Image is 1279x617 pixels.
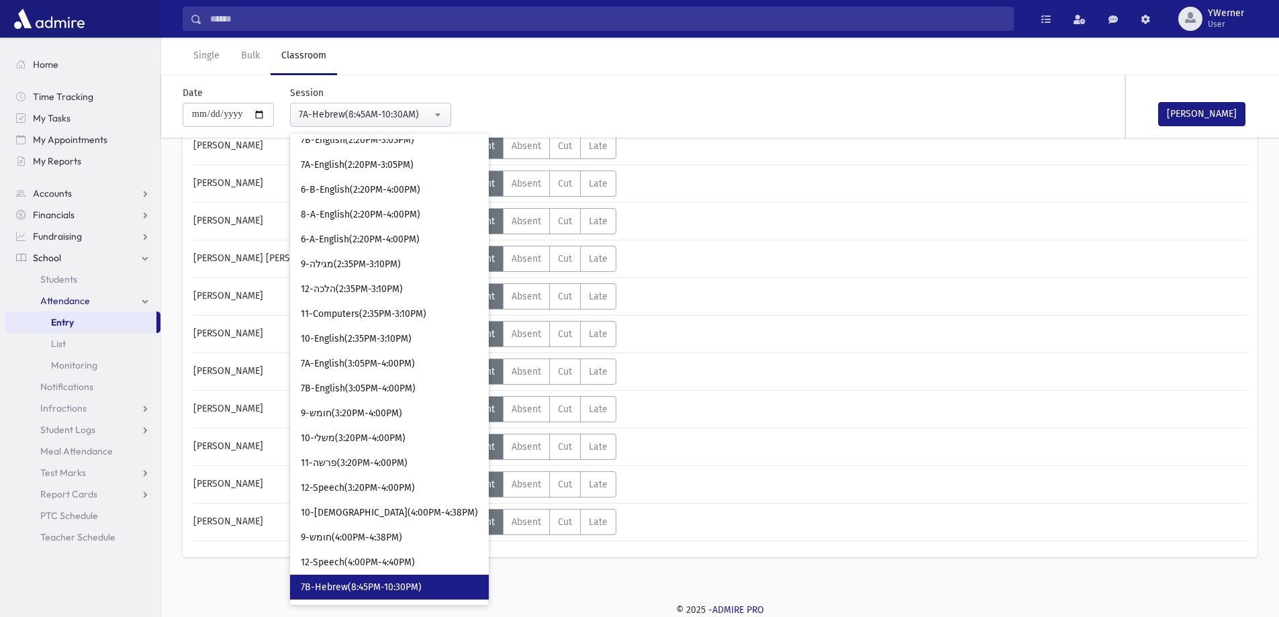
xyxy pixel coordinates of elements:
[5,226,160,247] a: Fundraising
[589,516,608,528] span: Late
[5,290,160,312] a: Attendance
[301,208,420,222] span: 8-A-English(2:20PM-4:00PM)
[512,291,541,302] span: Absent
[5,54,160,75] a: Home
[40,402,87,414] span: Infractions
[453,509,616,535] div: AttTypes
[5,419,160,440] a: Student Logs
[5,86,160,107] a: Time Tracking
[33,252,61,264] span: School
[301,357,415,371] span: 7A-English(3:05PM-4:00PM)
[301,233,420,246] span: 6-A-English(2:20PM-4:00PM)
[453,471,616,497] div: AttTypes
[558,441,572,453] span: Cut
[187,321,453,347] div: [PERSON_NAME]
[589,216,608,227] span: Late
[453,434,616,460] div: AttTypes
[40,510,98,522] span: PTC Schedule
[33,187,72,199] span: Accounts
[299,107,432,122] div: 7A-Hebrew(8:45AM-10:30AM)
[40,381,93,393] span: Notifications
[558,253,572,265] span: Cut
[5,150,160,172] a: My Reports
[5,376,160,397] a: Notifications
[512,328,541,340] span: Absent
[453,359,616,385] div: AttTypes
[512,178,541,189] span: Absent
[5,107,160,129] a: My Tasks
[5,505,160,526] a: PTC Schedule
[558,479,572,490] span: Cut
[558,140,572,152] span: Cut
[33,91,93,103] span: Time Tracking
[301,506,478,520] span: 10-[DEMOGRAPHIC_DATA](4:00PM-4:38PM)
[5,183,160,204] a: Accounts
[301,183,420,197] span: 6-B-English(2:20PM-4:00PM)
[589,366,608,377] span: Late
[512,140,541,152] span: Absent
[5,397,160,419] a: Infractions
[40,445,113,457] span: Meal Attendance
[453,133,616,159] div: AttTypes
[11,5,88,32] img: AdmirePro
[5,440,160,462] a: Meal Attendance
[187,283,453,310] div: [PERSON_NAME]
[33,134,107,146] span: My Appointments
[453,396,616,422] div: AttTypes
[301,382,416,395] span: 7B-English(3:05PM-4:00PM)
[202,7,1013,31] input: Search
[183,38,230,75] a: Single
[589,479,608,490] span: Late
[512,404,541,415] span: Absent
[589,178,608,189] span: Late
[5,129,160,150] a: My Appointments
[301,307,426,321] span: 11-Computers(2:35PM-3:10PM)
[589,291,608,302] span: Late
[187,171,453,197] div: [PERSON_NAME]
[187,396,453,422] div: [PERSON_NAME]
[5,247,160,269] a: School
[301,283,403,296] span: 12-הלכה(2:35PM-3:10PM)
[5,204,160,226] a: Financials
[5,462,160,483] a: Test Marks
[512,366,541,377] span: Absent
[558,366,572,377] span: Cut
[51,338,66,350] span: List
[230,38,271,75] a: Bulk
[301,258,401,271] span: 9-מגילה(2:35PM-3:10PM)
[5,354,160,376] a: Monitoring
[290,103,451,127] button: 7A-Hebrew(8:45AM-10:30AM)
[1158,102,1245,126] button: [PERSON_NAME]
[51,316,74,328] span: Entry
[589,328,608,340] span: Late
[187,133,453,159] div: [PERSON_NAME]
[187,434,453,460] div: [PERSON_NAME]
[558,291,572,302] span: Cut
[1208,19,1244,30] span: User
[558,328,572,340] span: Cut
[5,526,160,548] a: Teacher Schedule
[301,556,415,569] span: 12-Speech(4:00PM-4:40PM)
[51,359,97,371] span: Monitoring
[187,509,453,535] div: [PERSON_NAME]
[589,404,608,415] span: Late
[33,209,75,221] span: Financials
[301,158,414,172] span: 7A-English(2:20PM-3:05PM)
[589,140,608,152] span: Late
[271,38,337,75] a: Classroom
[187,246,453,272] div: [PERSON_NAME] [PERSON_NAME]
[187,359,453,385] div: [PERSON_NAME]
[301,457,408,470] span: 11-פרשה(3:20PM-4:00PM)
[512,516,541,528] span: Absent
[512,479,541,490] span: Absent
[301,481,415,495] span: 12-Speech(3:20PM-4:00PM)
[453,171,616,197] div: AttTypes
[40,467,86,479] span: Test Marks
[40,488,97,500] span: Report Cards
[512,216,541,227] span: Absent
[40,424,95,436] span: Student Logs
[301,407,402,420] span: 9-חומש(3:20PM-4:00PM)
[183,603,1258,617] div: © 2025 -
[40,295,90,307] span: Attendance
[512,253,541,265] span: Absent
